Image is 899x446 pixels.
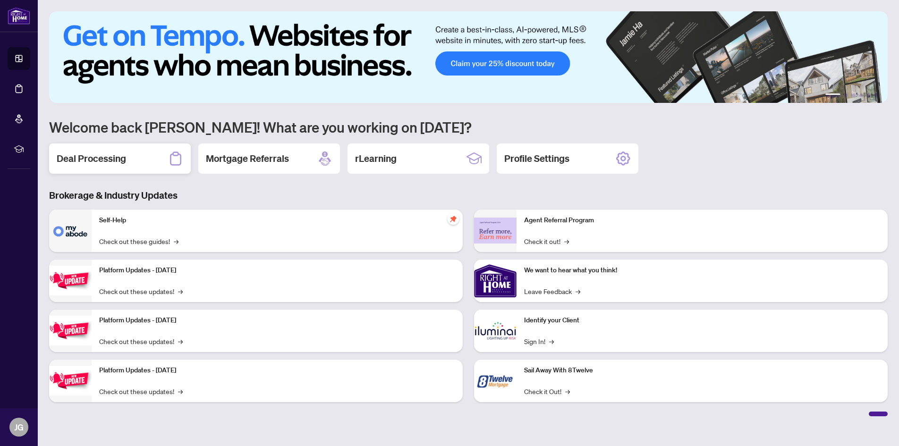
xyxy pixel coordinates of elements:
[576,286,580,296] span: →
[99,286,183,296] a: Check out these updates!→
[49,210,92,252] img: Self-Help
[524,215,880,226] p: Agent Referral Program
[524,365,880,376] p: Sail Away With 8Twelve
[8,7,30,25] img: logo
[99,236,178,246] a: Check out these guides!→
[474,218,517,244] img: Agent Referral Program
[474,310,517,352] img: Identify your Client
[49,316,92,345] img: Platform Updates - July 8, 2025
[504,152,569,165] h2: Profile Settings
[14,421,24,434] span: JG
[859,93,863,97] button: 4
[49,366,92,396] img: Platform Updates - June 23, 2025
[564,236,569,246] span: →
[99,315,455,326] p: Platform Updates - [DATE]
[852,93,856,97] button: 3
[549,336,554,346] span: →
[99,386,183,396] a: Check out these updates!→
[524,286,580,296] a: Leave Feedback→
[474,260,517,302] img: We want to hear what you think!
[524,265,880,276] p: We want to hear what you think!
[474,360,517,402] img: Sail Away With 8Twelve
[178,386,183,396] span: →
[178,336,183,346] span: →
[524,386,570,396] a: Check it Out!→
[874,93,878,97] button: 6
[49,189,888,202] h3: Brokerage & Industry Updates
[99,215,455,226] p: Self-Help
[174,236,178,246] span: →
[49,266,92,295] img: Platform Updates - July 21, 2025
[524,236,569,246] a: Check it out!→
[206,152,289,165] h2: Mortgage Referrals
[448,213,459,225] span: pushpin
[49,11,888,103] img: Slide 0
[867,93,871,97] button: 5
[355,152,397,165] h2: rLearning
[57,152,126,165] h2: Deal Processing
[99,365,455,376] p: Platform Updates - [DATE]
[565,386,570,396] span: →
[524,315,880,326] p: Identify your Client
[524,336,554,346] a: Sign In!→
[844,93,848,97] button: 2
[99,336,183,346] a: Check out these updates!→
[49,118,888,136] h1: Welcome back [PERSON_NAME]! What are you working on [DATE]?
[178,286,183,296] span: →
[99,265,455,276] p: Platform Updates - [DATE]
[825,93,840,97] button: 1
